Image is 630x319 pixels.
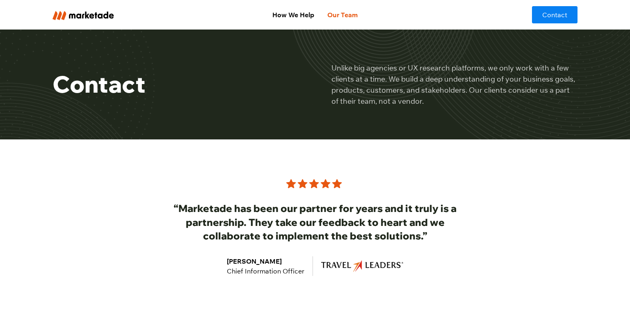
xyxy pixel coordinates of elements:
[227,256,304,266] div: [PERSON_NAME]
[52,71,299,98] h1: Contact
[157,202,472,243] h3: “Marketade has been our partner for years and it truly is a partnership. They take our feedback t...
[321,7,364,23] a: Our Team
[227,266,304,276] div: Chief Information Officer
[266,7,321,23] a: How We Help
[331,62,577,107] p: Unlike big agencies or UX research platforms, we only work with a few clients at a time. We build...
[532,6,577,23] a: Contact
[52,9,162,20] a: home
